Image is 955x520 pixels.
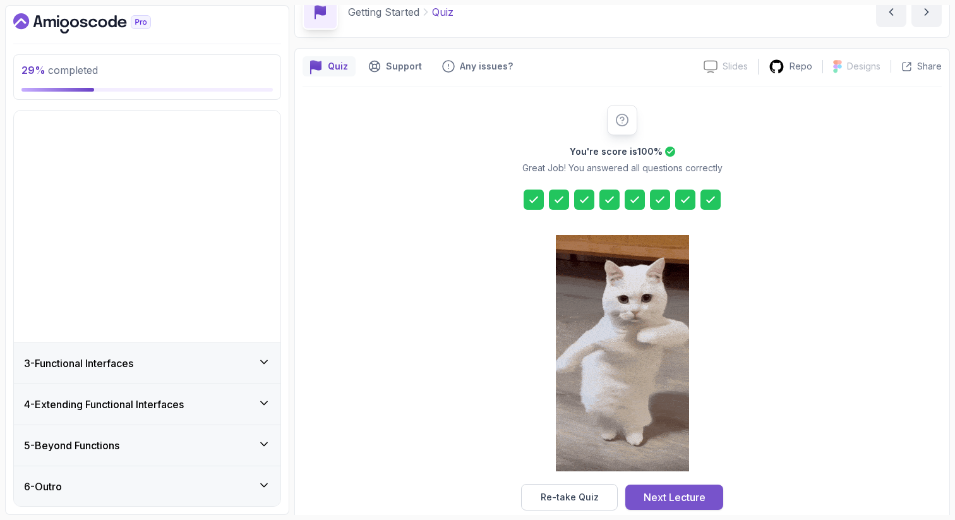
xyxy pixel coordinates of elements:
p: Quiz [328,60,348,73]
p: Any issues? [460,60,513,73]
a: Dashboard [13,13,180,33]
p: Getting Started [348,4,419,20]
span: completed [21,64,98,76]
img: cool-cat [556,235,689,471]
p: Designs [847,60,880,73]
p: Great Job! You answered all questions correctly [522,162,723,174]
a: Repo [759,59,822,75]
button: 4-Extending Functional Interfaces [14,384,280,425]
button: Next Lecture [625,485,723,510]
h3: 5 - Beyond Functions [24,438,119,453]
button: 3-Functional Interfaces [14,343,280,384]
h3: 3 - Functional Interfaces [24,356,133,371]
span: 29 % [21,64,45,76]
p: Slides [723,60,748,73]
div: Next Lecture [644,490,706,505]
h3: 4 - Extending Functional Interfaces [24,397,184,412]
p: Share [917,60,942,73]
h3: 6 - Outro [24,479,62,494]
button: 5-Beyond Functions [14,425,280,466]
button: Re-take Quiz [521,484,618,511]
p: Support [386,60,422,73]
p: Quiz [432,4,453,20]
h2: You're score is 100 % [570,145,663,158]
button: 6-Outro [14,466,280,507]
p: Repo [790,60,812,73]
button: Share [891,60,942,73]
button: quiz button [303,56,356,76]
div: Re-take Quiz [541,491,599,504]
button: Support button [361,56,429,76]
button: Feedback button [435,56,520,76]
